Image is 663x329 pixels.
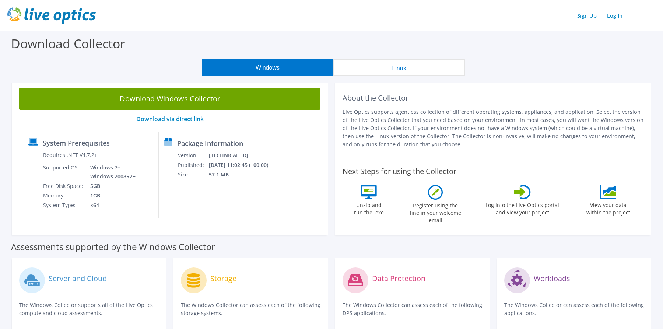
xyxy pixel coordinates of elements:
td: [DATE] 11:02:45 (+00:00) [208,160,278,170]
p: The Windows Collector can assess each of the following applications. [504,301,644,317]
img: live_optics_svg.svg [7,7,96,24]
p: The Windows Collector can assess each of the following DPS applications. [343,301,482,317]
td: 1GB [85,191,137,200]
td: Windows 7+ Windows 2008R2+ [85,163,137,181]
p: The Windows Collector supports all of the Live Optics compute and cloud assessments. [19,301,159,317]
td: Size: [178,170,208,179]
td: [TECHNICAL_ID] [208,151,278,160]
label: Workloads [534,275,570,282]
a: Download Windows Collector [19,88,320,110]
label: Data Protection [372,275,425,282]
label: Register using the line in your welcome email [408,200,463,224]
label: Storage [210,275,236,282]
label: Download Collector [11,35,125,52]
td: 57.1 MB [208,170,278,179]
td: Memory: [43,191,85,200]
button: Windows [202,59,333,76]
label: System Prerequisites [43,139,110,147]
td: Version: [178,151,208,160]
td: Free Disk Space: [43,181,85,191]
td: x64 [85,200,137,210]
h2: About the Collector [343,94,644,102]
td: System Type: [43,200,85,210]
label: View your data within the project [582,199,635,216]
label: Unzip and run the .exe [352,199,386,216]
label: Next Steps for using the Collector [343,167,456,176]
label: Assessments supported by the Windows Collector [11,243,215,251]
a: Download via direct link [136,115,204,123]
button: Linux [333,59,465,76]
a: Sign Up [573,10,600,21]
td: 5GB [85,181,137,191]
p: The Windows Collector can assess each of the following storage systems. [181,301,320,317]
td: Published: [178,160,208,170]
label: Log into the Live Optics portal and view your project [485,199,559,216]
p: Live Optics supports agentless collection of different operating systems, appliances, and applica... [343,108,644,148]
label: Server and Cloud [49,275,107,282]
a: Log In [603,10,626,21]
td: Supported OS: [43,163,85,181]
label: Requires .NET V4.7.2+ [43,151,97,159]
label: Package Information [177,140,243,147]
